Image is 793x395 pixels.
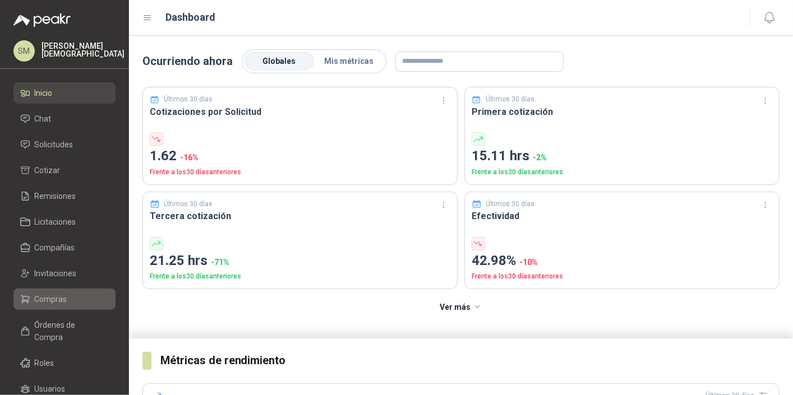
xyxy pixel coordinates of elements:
button: Ver más [434,296,489,318]
h3: Primera cotización [472,105,772,119]
span: -2 % [533,153,547,162]
h3: Efectividad [472,209,772,223]
p: Últimos 30 días [486,199,535,210]
h3: Cotizaciones por Solicitud [150,105,450,119]
p: Frente a los 30 días anteriores [472,167,772,178]
p: Frente a los 30 días anteriores [150,271,450,282]
span: -71 % [211,258,229,267]
p: 42.98% [472,250,772,272]
span: Chat [35,113,52,125]
span: Compras [35,293,67,305]
span: Compañías [35,241,75,254]
a: Inicio [13,82,116,104]
p: 1.62 [150,146,450,167]
span: Globales [263,57,296,66]
a: Solicitudes [13,134,116,155]
span: Licitaciones [35,216,76,228]
span: -10 % [519,258,538,267]
h3: Métricas de rendimiento [160,352,780,369]
p: Últimos 30 días [164,199,213,210]
a: Compañías [13,237,116,258]
span: Mis métricas [324,57,374,66]
a: Licitaciones [13,211,116,233]
span: -16 % [180,153,199,162]
p: 15.11 hrs [472,146,772,167]
p: [PERSON_NAME] [DEMOGRAPHIC_DATA] [42,42,125,58]
h3: Tercera cotización [150,209,450,223]
a: Roles [13,352,116,374]
img: Logo peakr [13,13,71,27]
p: Ocurriendo ahora [142,53,233,70]
span: Usuarios [35,383,66,395]
span: Órdenes de Compra [35,319,105,343]
span: Solicitudes [35,138,73,151]
a: Invitaciones [13,263,116,284]
p: Frente a los 30 días anteriores [150,167,450,178]
span: Remisiones [35,190,76,202]
p: 21.25 hrs [150,250,450,272]
a: Cotizar [13,160,116,181]
a: Chat [13,108,116,129]
a: Órdenes de Compra [13,314,116,348]
div: SM [13,40,35,62]
a: Compras [13,289,116,310]
p: Frente a los 30 días anteriores [472,271,772,282]
span: Roles [35,357,54,369]
a: Remisiones [13,185,116,207]
span: Invitaciones [35,267,77,280]
span: Inicio [35,87,53,99]
h1: Dashboard [166,10,216,25]
p: Últimos 30 días [486,94,535,105]
span: Cotizar [35,164,61,176]
p: Últimos 30 días [164,94,213,105]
